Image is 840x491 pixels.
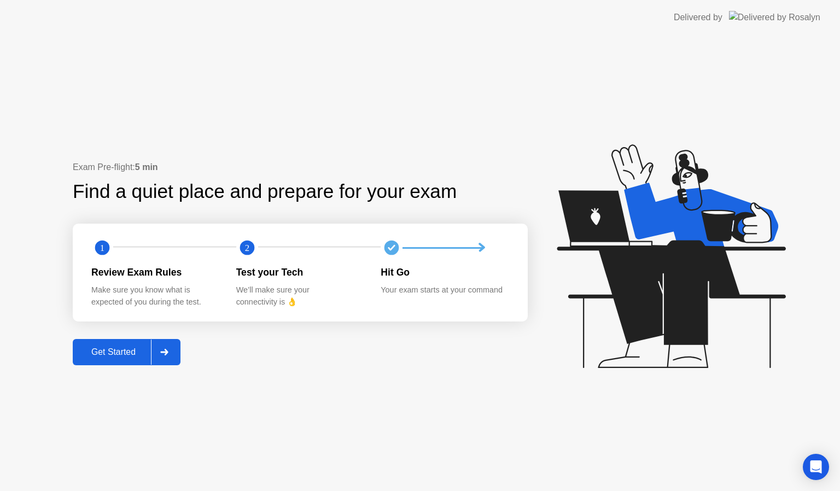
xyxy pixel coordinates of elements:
[245,243,249,253] text: 2
[73,161,528,174] div: Exam Pre-flight:
[236,284,364,308] div: We’ll make sure your connectivity is 👌
[236,265,364,279] div: Test your Tech
[91,265,219,279] div: Review Exam Rules
[100,243,104,253] text: 1
[76,347,151,357] div: Get Started
[729,11,820,24] img: Delivered by Rosalyn
[73,177,458,206] div: Find a quiet place and prepare for your exam
[381,284,508,296] div: Your exam starts at your command
[91,284,219,308] div: Make sure you know what is expected of you during the test.
[73,339,180,365] button: Get Started
[135,162,158,172] b: 5 min
[674,11,722,24] div: Delivered by
[381,265,508,279] div: Hit Go
[803,454,829,480] div: Open Intercom Messenger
